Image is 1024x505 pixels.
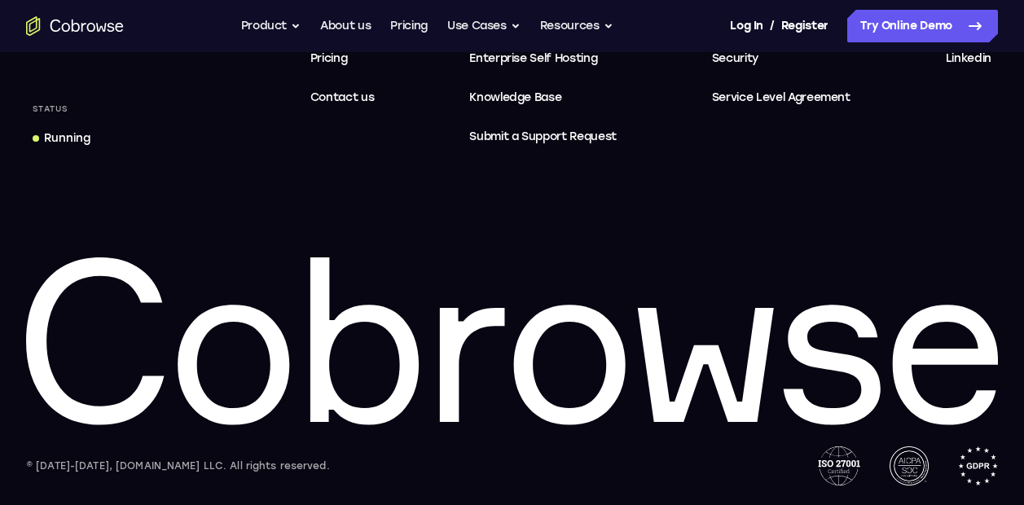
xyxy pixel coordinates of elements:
a: Submit a Support Request [463,121,623,153]
span: Security [712,51,758,65]
span: Submit a Support Request [469,127,617,147]
div: Running [44,130,90,147]
a: Service Level Agreement [705,81,857,114]
span: Enterprise Self Hosting [469,49,617,68]
a: Pricing [304,42,381,75]
a: Register [781,10,828,42]
button: Resources [540,10,613,42]
span: / [770,16,775,36]
span: Linkedin [946,51,991,65]
img: AICPA SOC [890,446,929,485]
span: Knowledge Base [469,90,561,104]
a: Knowledge Base [463,81,623,114]
span: Contact us [310,90,375,104]
button: Use Cases [447,10,521,42]
button: Product [241,10,301,42]
a: Pricing [390,10,428,42]
img: ISO [818,446,860,485]
a: Try Online Demo [847,10,998,42]
span: Service Level Agreement [712,88,850,108]
a: Log In [730,10,763,42]
span: Pricing [310,51,348,65]
a: Security [705,42,857,75]
a: Enterprise Self Hosting [463,42,623,75]
a: Contact us [304,81,381,114]
a: About us [320,10,371,42]
div: Status [26,98,75,121]
a: Linkedin [939,42,998,75]
a: Go to the home page [26,16,124,36]
img: GDPR [958,446,998,485]
div: © [DATE]-[DATE], [DOMAIN_NAME] LLC. All rights reserved. [26,458,330,474]
a: Running [26,124,97,153]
